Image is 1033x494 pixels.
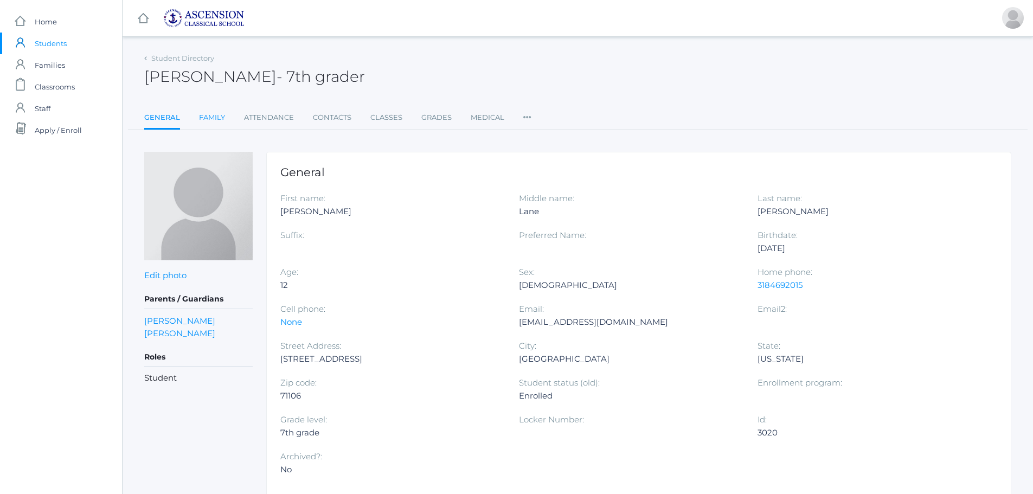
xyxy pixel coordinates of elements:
label: Middle name: [519,193,574,203]
img: Noah Sanchez [144,152,253,260]
div: [DEMOGRAPHIC_DATA] [519,279,741,292]
label: Archived?: [280,451,322,461]
a: Medical [471,107,504,129]
a: [PERSON_NAME] [144,327,215,339]
a: Contacts [313,107,351,129]
div: Ralph Richardson [1002,7,1024,29]
span: - 7th grader [277,67,365,86]
label: Age: [280,267,298,277]
div: 3020 [758,426,980,439]
div: [GEOGRAPHIC_DATA] [519,352,741,365]
label: City: [519,341,536,351]
span: Staff [35,98,50,119]
h5: Parents / Guardians [144,290,253,309]
div: [PERSON_NAME] [758,205,980,218]
div: [STREET_ADDRESS] [280,352,503,365]
div: [DATE] [758,242,980,255]
a: [PERSON_NAME] [144,315,215,327]
label: State: [758,341,780,351]
img: ascension-logo-blue-113fc29133de2fb5813e50b71547a291c5fdb7962bf76d49838a2a14a36269ea.jpg [163,9,245,28]
label: Email2: [758,304,787,314]
div: 7th grade [280,426,503,439]
label: Last name: [758,193,802,203]
a: Grades [421,107,452,129]
label: Zip code: [280,377,317,388]
span: Classrooms [35,76,75,98]
span: Apply / Enroll [35,119,82,141]
label: Student status (old): [519,377,600,388]
label: Suffix: [280,230,304,240]
label: Preferred Name: [519,230,586,240]
div: No [280,463,503,476]
div: Enrolled [519,389,741,402]
h5: Roles [144,348,253,367]
a: Classes [370,107,402,129]
a: Attendance [244,107,294,129]
div: [US_STATE] [758,352,980,365]
div: Lane [519,205,741,218]
span: Home [35,11,57,33]
a: Student Directory [151,54,214,62]
label: Street Address: [280,341,341,351]
label: Grade level: [280,414,327,425]
label: Home phone: [758,267,812,277]
label: Cell phone: [280,304,325,314]
a: 3184692015 [758,280,803,290]
a: Edit photo [144,270,187,280]
div: [PERSON_NAME] [280,205,503,218]
li: Student [144,372,253,384]
label: First name: [280,193,325,203]
label: Enrollment program: [758,377,842,388]
label: Id: [758,414,767,425]
h1: General [280,166,997,178]
a: General [144,107,180,130]
div: 12 [280,279,503,292]
span: Families [35,54,65,76]
label: Locker Number: [519,414,584,425]
a: Family [199,107,225,129]
a: None [280,317,302,327]
span: Students [35,33,67,54]
div: [EMAIL_ADDRESS][DOMAIN_NAME] [519,316,741,329]
div: 71106 [280,389,503,402]
label: Sex: [519,267,535,277]
label: Email: [519,304,544,314]
h2: [PERSON_NAME] [144,68,365,85]
label: Birthdate: [758,230,798,240]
